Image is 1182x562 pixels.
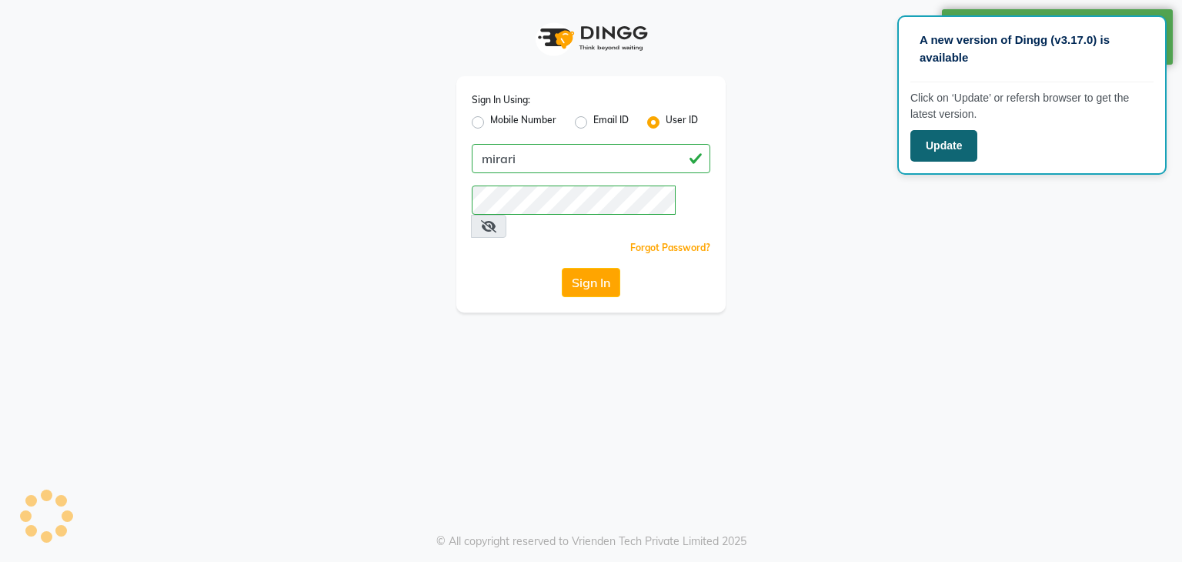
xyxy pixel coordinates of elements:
label: Email ID [593,113,629,132]
label: User ID [666,113,698,132]
input: Username [472,144,710,173]
p: Click on ‘Update’ or refersh browser to get the latest version. [910,90,1154,122]
button: Sign In [562,268,620,297]
a: Forgot Password? [630,242,710,253]
img: logo1.svg [529,15,653,61]
label: Sign In Using: [472,93,530,107]
button: Update [910,130,977,162]
label: Mobile Number [490,113,556,132]
p: A new version of Dingg (v3.17.0) is available [920,32,1144,66]
input: Username [472,186,676,215]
